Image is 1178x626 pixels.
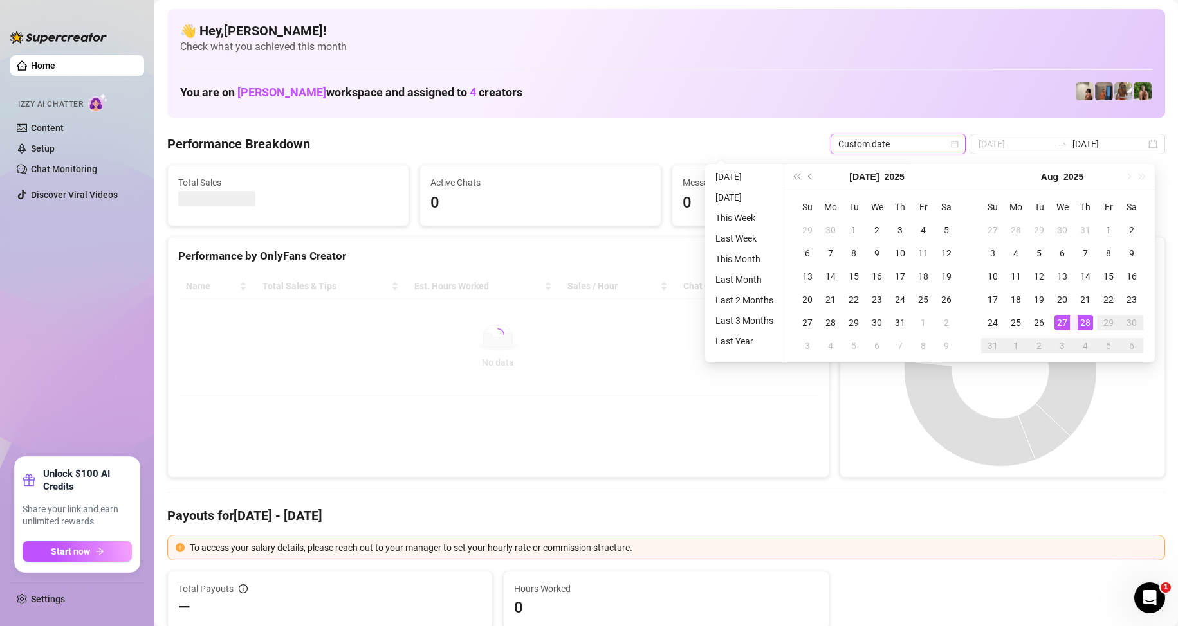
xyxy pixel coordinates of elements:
span: Total Payouts [178,582,234,596]
span: [PERSON_NAME] [237,85,326,99]
span: to [1057,139,1067,149]
th: Sa [1120,195,1143,219]
button: Previous month (PageUp) [804,164,818,190]
div: 27 [800,315,815,330]
div: 6 [1054,246,1070,261]
h4: Payouts for [DATE] - [DATE] [167,506,1165,524]
th: We [865,195,888,219]
td: 2025-07-13 [796,265,819,288]
th: Fr [1097,195,1120,219]
div: 3 [985,246,1000,261]
div: 6 [869,338,885,353]
td: 2025-09-04 [1074,334,1097,357]
span: Active Chats [430,175,650,190]
a: Home [31,60,55,71]
span: Hours Worked [514,582,818,596]
div: 28 [1078,315,1093,330]
div: 9 [869,246,885,261]
span: Start now [51,546,90,557]
td: 2025-08-03 [796,334,819,357]
h4: 👋 Hey, [PERSON_NAME] ! [180,22,1152,40]
div: 3 [1054,338,1070,353]
img: Ralphy [1076,82,1094,100]
div: 12 [1031,269,1047,284]
input: End date [1072,137,1146,151]
div: 26 [939,292,954,307]
td: 2025-08-01 [1097,219,1120,242]
span: calendar [951,140,959,148]
button: Choose a month [849,164,879,190]
td: 2025-08-14 [1074,265,1097,288]
div: 10 [985,269,1000,284]
div: 13 [800,269,815,284]
div: 27 [1054,315,1070,330]
li: Last 3 Months [710,313,778,328]
th: Mo [819,195,842,219]
span: Messages Sent [683,175,903,190]
td: 2025-08-21 [1074,288,1097,311]
a: Discover Viral Videos [31,190,118,200]
td: 2025-07-09 [865,242,888,265]
div: 15 [1101,269,1116,284]
th: Sa [935,195,958,219]
span: Custom date [838,134,958,154]
td: 2025-07-21 [819,288,842,311]
li: This Month [710,251,778,267]
div: 27 [985,222,1000,238]
button: Start nowarrow-right [23,541,132,562]
div: 16 [869,269,885,284]
td: 2025-07-04 [912,219,935,242]
td: 2025-08-01 [912,311,935,334]
div: 21 [823,292,838,307]
div: 17 [892,269,908,284]
li: Last Week [710,231,778,246]
td: 2025-08-10 [981,265,1004,288]
div: 9 [939,338,954,353]
td: 2025-08-05 [1027,242,1051,265]
td: 2025-08-08 [912,334,935,357]
div: 7 [892,338,908,353]
div: 6 [1124,338,1139,353]
li: Last Year [710,334,778,349]
td: 2025-08-31 [981,334,1004,357]
div: 7 [823,246,838,261]
div: 28 [823,315,838,330]
div: 29 [1101,315,1116,330]
span: gift [23,474,35,487]
td: 2025-08-17 [981,288,1004,311]
img: Nathaniel [1114,82,1132,100]
span: 0 [514,597,818,618]
td: 2025-08-03 [981,242,1004,265]
td: 2025-07-28 [819,311,842,334]
td: 2025-07-31 [1074,219,1097,242]
td: 2025-07-25 [912,288,935,311]
td: 2025-07-31 [888,311,912,334]
div: 3 [892,222,908,238]
td: 2025-07-20 [796,288,819,311]
li: [DATE] [710,169,778,184]
td: 2025-07-16 [865,265,888,288]
div: 14 [823,269,838,284]
div: 2 [1031,338,1047,353]
td: 2025-07-22 [842,288,865,311]
div: 18 [916,269,931,284]
div: 20 [800,292,815,307]
div: 23 [869,292,885,307]
td: 2025-08-16 [1120,265,1143,288]
td: 2025-07-06 [796,242,819,265]
div: 19 [939,269,954,284]
td: 2025-07-03 [888,219,912,242]
td: 2025-07-27 [796,311,819,334]
button: Choose a year [1063,164,1083,190]
span: 4 [470,85,476,99]
td: 2025-07-10 [888,242,912,265]
div: 12 [939,246,954,261]
div: 10 [892,246,908,261]
button: Choose a year [885,164,905,190]
th: Su [981,195,1004,219]
div: 22 [1101,292,1116,307]
td: 2025-07-07 [819,242,842,265]
th: Th [888,195,912,219]
td: 2025-08-07 [1074,242,1097,265]
th: Fr [912,195,935,219]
